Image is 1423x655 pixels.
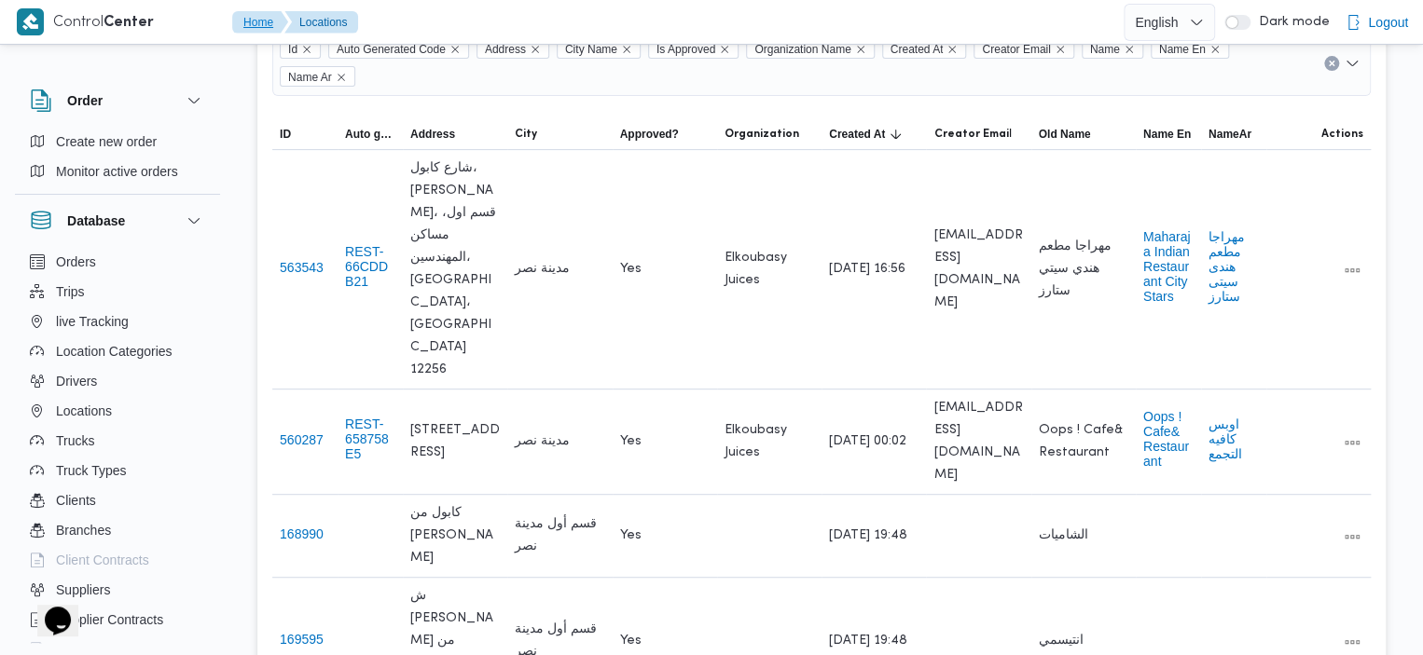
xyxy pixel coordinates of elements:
[56,251,96,273] span: Orders
[1159,39,1206,60] span: Name En
[56,489,96,512] span: Clients
[22,545,213,575] button: Client Contracts
[719,44,730,55] button: Remove Is Approved from selection in this group
[1124,44,1135,55] button: Remove Name from selection in this group
[280,432,324,447] button: 560287
[1039,525,1088,547] span: الشاميات
[829,525,907,547] span: [DATE] 19:48
[1039,630,1084,652] span: انتيسمي
[1039,236,1128,303] span: مهراجا مطعم هندي سيتي ستارز
[410,502,500,569] span: كابول من [PERSON_NAME]
[946,44,958,55] button: Remove Created At from selection in this group
[933,397,1023,486] span: [EMAIL_ADDRESS][DOMAIN_NAME]
[280,38,321,59] span: Id
[345,244,395,289] button: REST-66CDDB21
[933,225,1023,314] span: [EMAIL_ADDRESS][DOMAIN_NAME]
[19,580,78,636] iframe: chat widget
[56,608,163,631] span: Supplier Contracts
[620,258,642,280] span: Yes
[104,16,154,30] b: Center
[565,39,617,60] span: City Name
[530,44,541,55] button: Remove Address from selection in this group
[1341,525,1363,548] button: All actions
[1341,259,1363,281] button: All actions
[337,39,446,60] span: Auto Generated Code
[1209,127,1251,142] span: NameAr
[56,519,111,541] span: Branches
[515,430,570,453] span: مدينة نصر
[1143,229,1194,304] button: Maharaja Indian Restaurant City Stars
[1039,419,1128,464] span: Oops ! Cafe& Restaurant
[17,8,44,35] img: X8yXhbKr1z7QwAAAABJRU5ErkJggg==
[56,370,97,392] span: Drivers
[56,549,149,571] span: Client Contracts
[338,119,403,149] button: Auto generated code
[56,160,178,183] span: Monitor active orders
[1209,229,1259,304] button: مهراجا مطعم هندى سيتى ستارز
[56,340,173,362] span: Location Categories
[620,630,642,652] span: Yes
[15,127,220,194] div: Order
[725,419,814,464] span: Elkoubasy Juices
[725,247,814,292] span: Elkoubasy Juices
[1055,44,1066,55] button: Remove Creator Email from selection in this group
[22,157,213,186] button: Monitor active orders
[30,89,205,112] button: Order
[280,632,324,647] button: 169595
[882,38,967,59] span: Created At
[557,38,641,59] span: City Name
[56,310,129,333] span: live Tracking
[746,38,874,59] span: Organization Name
[56,280,85,303] span: Trips
[22,127,213,157] button: Create new order
[855,44,866,55] button: Remove Organization Name from selection in this group
[288,39,297,60] span: Id
[15,247,220,650] div: Database
[301,44,312,55] button: Remove Id from selection in this group
[1209,44,1221,55] button: Remove Name En from selection in this group
[280,127,291,142] span: ID
[1209,416,1259,461] button: اوبس كافيه التجمع
[67,210,125,232] h3: Database
[1151,38,1229,59] span: Name En
[1341,631,1363,653] button: All actions
[754,39,850,60] span: Organization Name
[22,426,213,456] button: Trucks
[410,419,500,464] span: [STREET_ADDRESS]
[288,67,332,88] span: Name Ar
[328,38,469,59] span: Auto Generated Code
[829,430,906,453] span: [DATE] 00:02
[1250,15,1329,30] span: Dark mode
[403,119,507,149] button: Address
[1136,119,1201,149] button: Name En
[22,336,213,366] button: Location Categories
[477,38,549,59] span: Address
[1324,56,1339,71] button: Clear input
[56,459,126,482] span: Truck Types
[22,247,213,277] button: Orders
[485,39,526,60] span: Address
[1143,127,1191,142] span: Name En
[1082,38,1143,59] span: Name
[515,513,604,558] span: قسم أول مدينة نصر
[974,38,1073,59] span: Creator Email
[22,605,213,635] button: Supplier Contracts
[621,44,632,55] button: Remove City Name from selection in this group
[22,575,213,605] button: Suppliers
[620,525,642,547] span: Yes
[620,127,679,142] span: Approved?
[982,39,1050,60] span: Creator Email
[449,44,461,55] button: Remove Auto Generated Code from selection in this group
[1321,127,1363,142] span: Actions
[889,127,904,142] svg: Sorted in descending order
[22,515,213,545] button: Branches
[280,66,355,87] span: Name Ar
[1341,431,1363,454] button: All actions
[22,456,213,485] button: Truck Types
[22,277,213,307] button: Trips
[336,72,347,83] button: Remove Name Ar from selection in this group
[725,127,799,142] span: Organization
[67,89,103,112] h3: Order
[620,430,642,453] span: Yes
